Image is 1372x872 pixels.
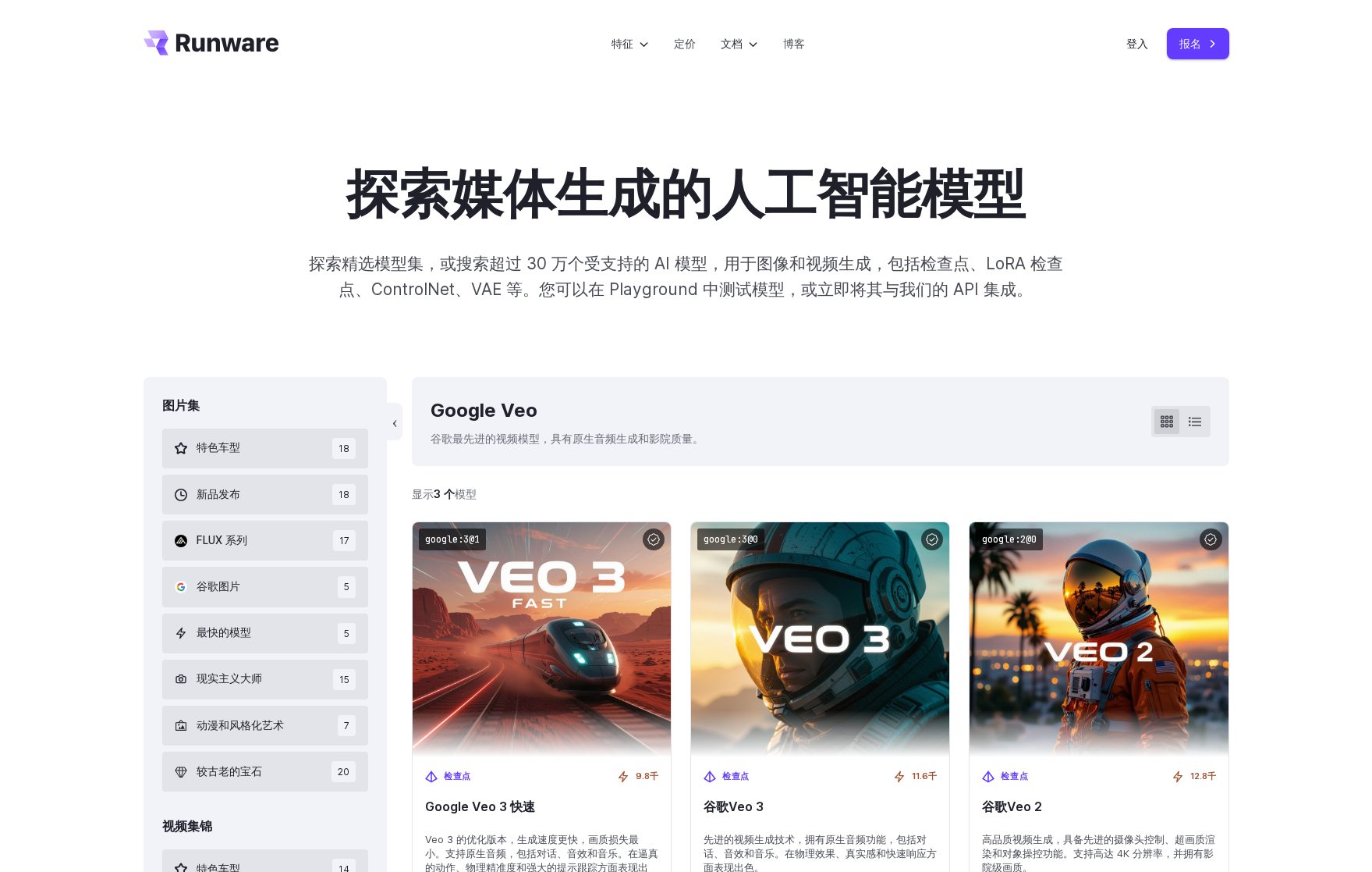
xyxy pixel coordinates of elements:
font: 特色车型 [197,441,240,454]
font: 3 个 [434,487,455,500]
font: 17 [339,535,349,546]
font: FLUX 系列 [197,534,247,546]
font: 探索媒体生成的人工智能模型 [346,162,1026,225]
font: 谷歌最先进的视频模型，具有原生音频生成和影院质量。 [431,432,704,445]
button: 较古老的宝石 20 [162,752,369,792]
button: 现实主义大师 15 [162,660,369,699]
a: 登入 [1126,34,1148,52]
code: google:3@0 [697,529,764,551]
img: Google Veo 3 快速 [413,522,671,757]
font: 探索精选模型集，或搜索超过 30 万个受支持的 AI 模型，用于图像和视频生成，包括检查点、LoRA 检查点、ControlNet、VAE 等。您可以在 Playground 中测试模型，或立即... [309,254,1063,299]
button: FLUX 系列 17 [162,521,369,561]
button: 动漫和风格化艺术 7 [162,706,369,746]
font: 模型 [455,487,477,500]
code: google:3@1 [419,529,486,551]
font: 报名 [1179,37,1201,50]
font: 登入 [1126,37,1148,50]
a: 定价 [674,34,696,52]
font: 5 [344,581,349,593]
font: 9.8千 [636,771,658,781]
button: 新品发布 18 [162,475,369,514]
font: Google Veo [431,399,537,422]
font: 文档 [721,37,743,50]
font: 最快的模型 [197,626,251,639]
font: 显示 [412,487,434,500]
a: 报名 [1167,28,1229,59]
font: Google Veo 3 快速 [425,799,535,814]
font: 18 [339,443,349,454]
img: 谷歌Veo 2 [970,522,1228,757]
font: 20 [338,766,349,778]
font: 检查点 [1001,771,1028,781]
font: 谷歌图片 [197,580,240,593]
button: 最快的模型 5 [162,614,369,653]
font: 12.8千 [1190,771,1216,781]
font: 5 [344,628,349,639]
a: 前往 / [144,30,279,55]
font: 博客 [783,37,805,50]
img: 谷歌Veo 3 [691,522,949,757]
font: 视频集锦 [162,818,212,834]
font: 定价 [674,37,696,50]
font: 15 [339,674,349,685]
font: 谷歌Veo 3 [704,799,764,814]
font: 7 [344,720,349,731]
a: 博客 [783,34,805,52]
font: 新品发布 [197,488,240,500]
font: 较古老的宝石 [197,765,262,778]
font: 18 [339,489,349,500]
button: ‹ [387,403,402,440]
font: ‹ [392,411,398,432]
button: 特色车型 18 [162,429,369,468]
code: google:2@0 [976,529,1043,551]
font: 特征 [612,37,633,50]
font: 谷歌Veo 2 [982,799,1042,814]
font: 11.6千 [912,771,937,781]
font: 现实主义大师 [197,672,262,685]
button: 谷歌图片 5 [162,567,369,607]
font: 检查点 [444,771,471,781]
font: 检查点 [722,771,750,781]
font: 图片集 [162,397,200,413]
font: 动漫和风格化艺术 [197,719,284,731]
